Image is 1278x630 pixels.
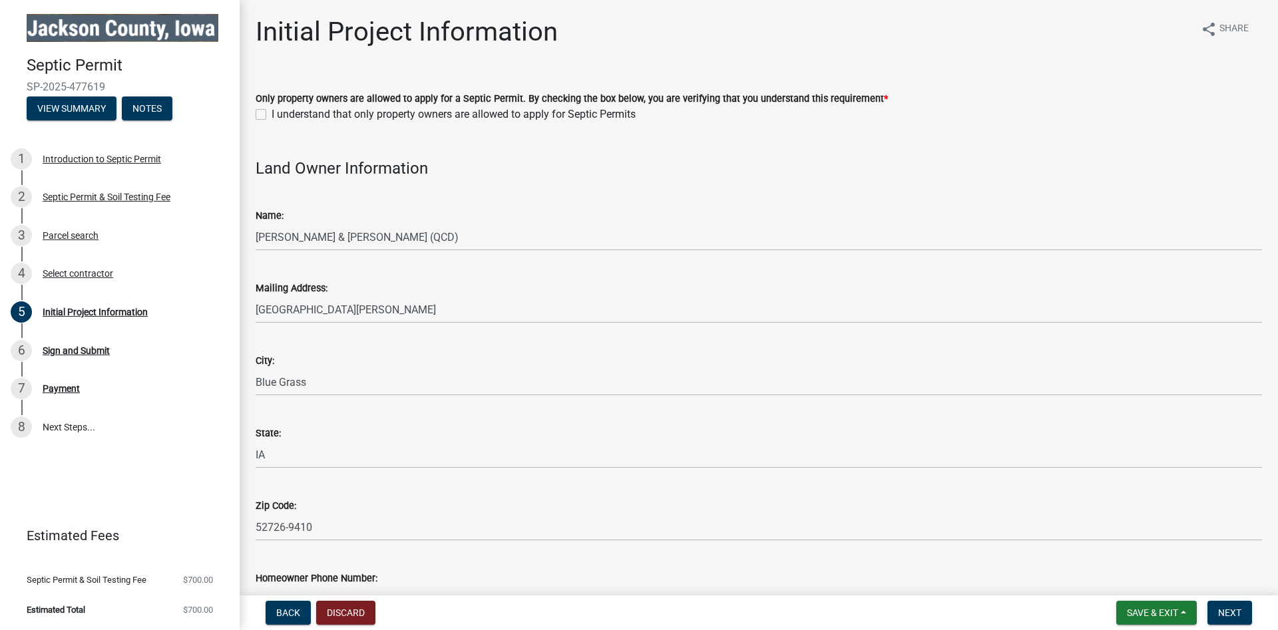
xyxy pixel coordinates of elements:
div: Sign and Submit [43,346,110,355]
button: Next [1207,601,1252,625]
span: Share [1219,21,1249,37]
div: 1 [11,148,32,170]
span: $700.00 [183,575,213,584]
label: Only property owners are allowed to apply for a Septic Permit. By checking the box below, you are... [256,94,888,104]
div: 2 [11,186,32,208]
div: Payment [43,384,80,393]
span: SP-2025-477619 [27,80,213,93]
h4: Septic Permit [27,56,229,75]
div: Septic Permit & Soil Testing Fee [43,192,170,202]
div: Introduction to Septic Permit [43,154,161,164]
button: View Summary [27,96,116,120]
wm-modal-confirm: Summary [27,104,116,114]
a: Estimated Fees [11,522,218,549]
label: I understand that only property owners are allowed to apply for Septic Permits [272,106,636,122]
div: 3 [11,225,32,246]
div: Initial Project Information [43,307,148,317]
div: 8 [11,416,32,438]
div: Parcel search [43,231,99,240]
button: Discard [316,601,375,625]
label: Name: [256,212,284,221]
label: City: [256,357,274,366]
label: State: [256,429,281,438]
button: shareShare [1190,16,1259,42]
wm-modal-confirm: Notes [122,104,172,114]
div: 7 [11,378,32,399]
span: Next [1218,607,1241,618]
img: Jackson County, Iowa [27,14,218,42]
span: Back [276,607,300,618]
label: Homeowner Phone Number: [256,574,377,583]
span: Septic Permit & Soil Testing Fee [27,575,146,584]
i: share [1201,21,1217,37]
div: 5 [11,301,32,323]
div: Select contractor [43,269,113,278]
span: Save & Exit [1127,607,1178,618]
h4: Land Owner Information [256,159,1262,178]
label: Zip Code: [256,502,296,511]
button: Back [266,601,311,625]
label: Mailing Address: [256,284,327,293]
div: 6 [11,340,32,361]
div: 4 [11,263,32,284]
span: Estimated Total [27,605,85,614]
button: Save & Exit [1116,601,1197,625]
span: $700.00 [183,605,213,614]
button: Notes [122,96,172,120]
h1: Initial Project Information [256,16,558,48]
